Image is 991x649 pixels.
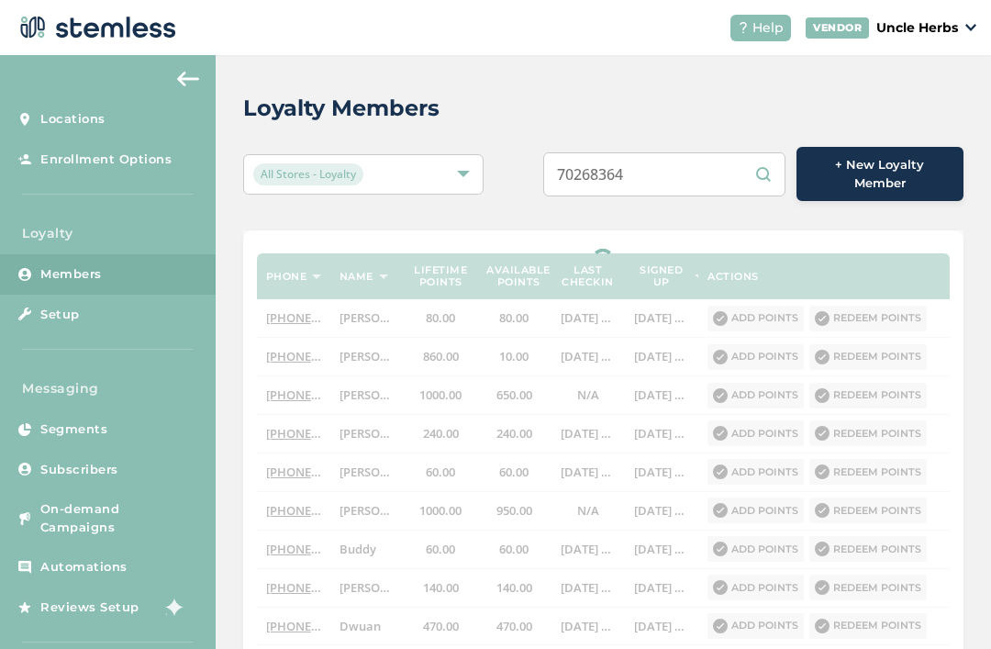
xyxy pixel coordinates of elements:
img: icon-help-white-03924b79.svg [738,22,749,33]
span: On-demand Campaigns [40,500,197,536]
span: Setup [40,306,80,324]
img: logo-dark-0685b13c.svg [15,9,176,46]
div: VENDOR [806,17,869,39]
span: Locations [40,110,106,129]
span: Reviews Setup [40,599,139,617]
span: Members [40,265,102,284]
span: Enrollment Options [40,151,172,169]
p: Uncle Herbs [876,18,958,38]
img: icon_down-arrow-small-66adaf34.svg [965,24,976,31]
span: Help [752,18,784,38]
span: All Stores - Loyalty [253,163,363,185]
span: + New Loyalty Member [811,156,949,192]
button: + New Loyalty Member [796,147,963,201]
span: Automations [40,558,128,576]
img: glitter-stars-b7820f95.gif [153,588,190,625]
h2: Loyalty Members [243,92,440,125]
input: Search [543,152,785,196]
img: icon-arrow-back-accent-c549486e.svg [177,72,199,86]
span: Segments [40,420,107,439]
iframe: Chat Widget [899,561,991,649]
span: Subscribers [40,461,118,479]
